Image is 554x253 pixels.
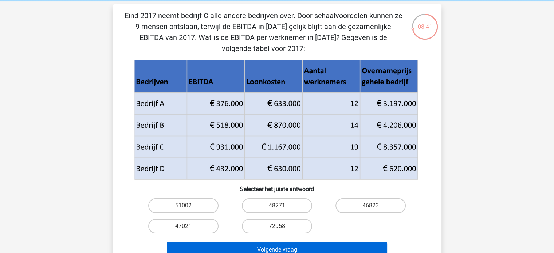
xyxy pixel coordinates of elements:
div: 08:41 [411,13,439,31]
h6: Selecteer het juiste antwoord [125,180,430,193]
p: Eind 2017 neemt bedrijf C alle andere bedrijven over. Door schaalvoordelen kunnen ze 9 mensen ont... [125,10,402,54]
label: 48271 [242,198,312,213]
label: 72958 [242,219,312,233]
label: 47021 [148,219,219,233]
label: 46823 [335,198,406,213]
label: 51002 [148,198,219,213]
